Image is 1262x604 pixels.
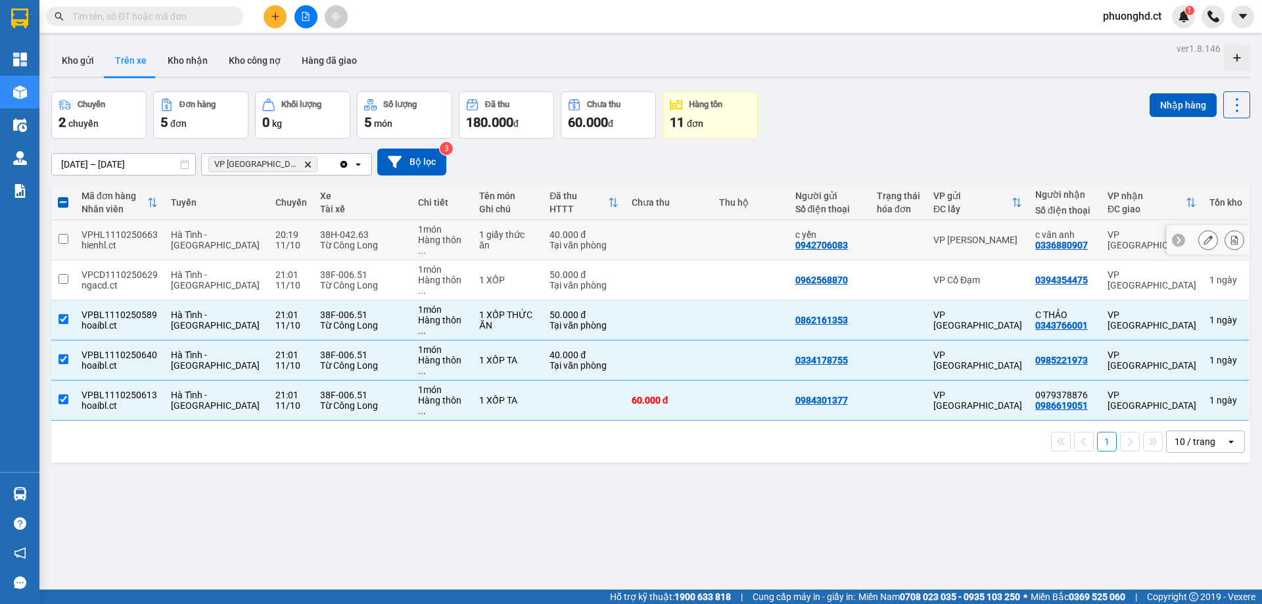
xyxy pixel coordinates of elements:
[82,360,158,371] div: hoaibl.ct
[418,384,467,395] div: 1 món
[55,12,64,21] span: search
[858,590,1020,604] span: Miền Nam
[1035,240,1088,250] div: 0336880907
[1209,395,1242,406] div: 1
[719,197,782,208] div: Thu hộ
[795,315,848,325] div: 0862161353
[218,45,291,76] button: Kho công nợ
[171,310,260,331] span: Hà Tĩnh - [GEOGRAPHIC_DATA]
[275,240,307,250] div: 11/10
[795,240,848,250] div: 0942706083
[479,204,536,214] div: Ghi chú
[543,185,624,220] th: Toggle SortBy
[325,5,348,28] button: aim
[82,400,158,411] div: hoaibl.ct
[1101,185,1203,220] th: Toggle SortBy
[320,229,405,240] div: 38H-042.63
[1035,310,1094,320] div: C THẢO
[479,191,536,201] div: Tên món
[353,159,363,170] svg: open
[632,197,706,208] div: Chưa thu
[75,185,164,220] th: Toggle SortBy
[418,224,467,235] div: 1 món
[275,269,307,280] div: 21:01
[1135,590,1137,604] span: |
[275,280,307,290] div: 11/10
[1097,432,1117,452] button: 1
[440,142,453,155] sup: 3
[214,159,298,170] span: VP Hà Đông
[157,45,218,76] button: Kho nhận
[78,100,105,109] div: Chuyến
[1187,6,1192,15] span: 1
[418,235,467,256] div: Hàng thông thường
[933,235,1022,245] div: VP [PERSON_NAME]
[301,12,310,21] span: file-add
[549,204,607,214] div: HTTT
[13,487,27,501] img: warehouse-icon
[82,204,147,214] div: Nhân viên
[13,151,27,165] img: warehouse-icon
[587,100,620,109] div: Chưa thu
[418,264,467,275] div: 1 món
[1226,436,1236,447] svg: open
[1108,191,1186,201] div: VP nhận
[479,310,536,331] div: 1 XỐP THỨC ĂN
[179,100,216,109] div: Đơn hàng
[877,204,920,214] div: hóa đơn
[418,304,467,315] div: 1 món
[281,100,321,109] div: Khối lượng
[171,390,260,411] span: Hà Tĩnh - [GEOGRAPHIC_DATA]
[549,310,618,320] div: 50.000 đ
[1224,45,1250,71] div: Tạo kho hàng mới
[663,91,758,139] button: Hàng tồn11đơn
[331,12,340,21] span: aim
[51,91,147,139] button: Chuyến2chuyến
[262,114,269,130] span: 0
[1150,93,1217,117] button: Nhập hàng
[933,275,1022,285] div: VP Cổ Đạm
[82,350,158,360] div: VPBL1110250640
[275,360,307,371] div: 11/10
[320,280,405,290] div: Từ Công Long
[171,229,260,250] span: Hà Tĩnh - [GEOGRAPHIC_DATA]
[418,315,467,336] div: Hàng thông thường
[561,91,656,139] button: Chưa thu60.000đ
[13,53,27,66] img: dashboard-icon
[1035,320,1088,331] div: 0343766001
[320,191,405,201] div: Xe
[160,114,168,130] span: 5
[275,390,307,400] div: 21:01
[14,547,26,559] span: notification
[171,269,260,290] span: Hà Tĩnh - [GEOGRAPHIC_DATA]
[275,400,307,411] div: 11/10
[795,229,864,240] div: c yến
[52,154,195,175] input: Select a date range.
[13,118,27,132] img: warehouse-icon
[459,91,554,139] button: Đã thu180.000đ
[1035,189,1094,200] div: Người nhận
[82,191,147,201] div: Mã đơn hàng
[82,229,158,240] div: VPHL1110250663
[294,5,317,28] button: file-add
[1237,11,1249,22] span: caret-down
[418,395,467,416] div: Hàng thông thường
[549,240,618,250] div: Tại văn phòng
[610,590,731,604] span: Hỗ trợ kỹ thuật:
[357,91,452,139] button: Số lượng5món
[275,197,307,208] div: Chuyến
[933,350,1022,371] div: VP [GEOGRAPHIC_DATA]
[82,280,158,290] div: ngacd.ct
[320,400,405,411] div: Từ Công Long
[1185,6,1194,15] sup: 1
[1108,310,1196,331] div: VP [GEOGRAPHIC_DATA]
[208,156,317,172] span: VP Hà Đông, close by backspace
[795,395,848,406] div: 0984301377
[1108,204,1186,214] div: ĐC giao
[1189,592,1198,601] span: copyright
[1175,435,1215,448] div: 10 / trang
[479,275,536,285] div: 1 XỐP
[82,320,158,331] div: hoaibl.ct
[753,590,855,604] span: Cung cấp máy in - giấy in:
[171,197,262,208] div: Tuyến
